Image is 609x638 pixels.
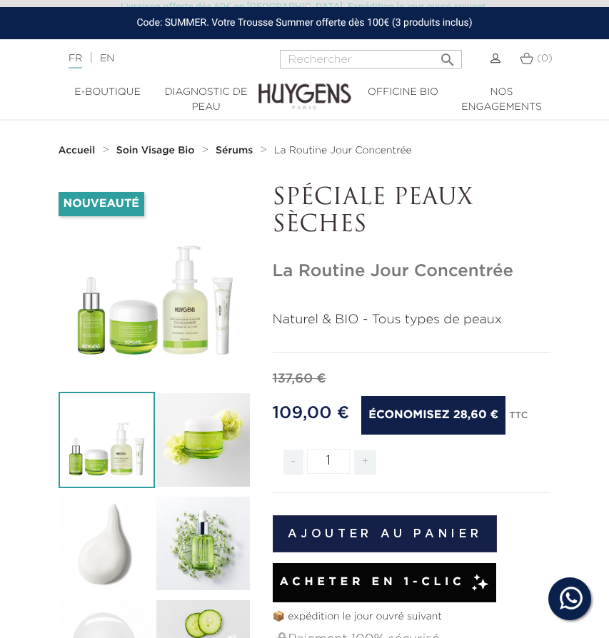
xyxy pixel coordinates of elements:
[61,50,243,67] div: |
[435,46,460,65] button: 
[273,373,326,385] span: 137,60 €
[258,61,351,111] img: Huygens
[273,310,551,330] p: Naturel & BIO - Tous types de peaux
[100,54,114,64] a: EN
[59,192,144,216] li: Nouveauté
[216,145,256,156] a: Sérums
[69,54,82,69] a: FR
[157,85,256,115] a: Diagnostic de peau
[273,405,350,422] span: 109,00 €
[59,392,155,488] img: Routine jour Concentrée
[537,54,553,64] span: (0)
[273,185,551,240] p: SPÉCIALE PEAUX SÈCHES
[509,400,528,439] div: TTC
[155,495,251,592] img: Le Concentré Hyaluronique
[280,50,462,69] input: Rechercher
[274,146,412,156] span: La Routine Jour Concentrée
[274,145,412,156] a: La Routine Jour Concentrée
[273,515,498,552] button: Ajouter au panier
[59,146,96,156] strong: Accueil
[453,85,551,115] a: Nos engagements
[273,609,551,624] p: 📦 expédition le jour ouvré suivant
[116,146,195,156] strong: Soin Visage Bio
[439,47,456,64] i: 
[354,85,453,100] a: Officine Bio
[116,145,198,156] a: Soin Visage Bio
[307,449,350,474] input: Quantité
[216,146,253,156] strong: Sérums
[361,396,505,435] span: Économisez 28,60 €
[273,261,551,282] h1: La Routine Jour Concentrée
[59,85,157,100] a: E-Boutique
[283,450,303,475] span: -
[59,145,99,156] a: Accueil
[354,450,377,475] span: +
